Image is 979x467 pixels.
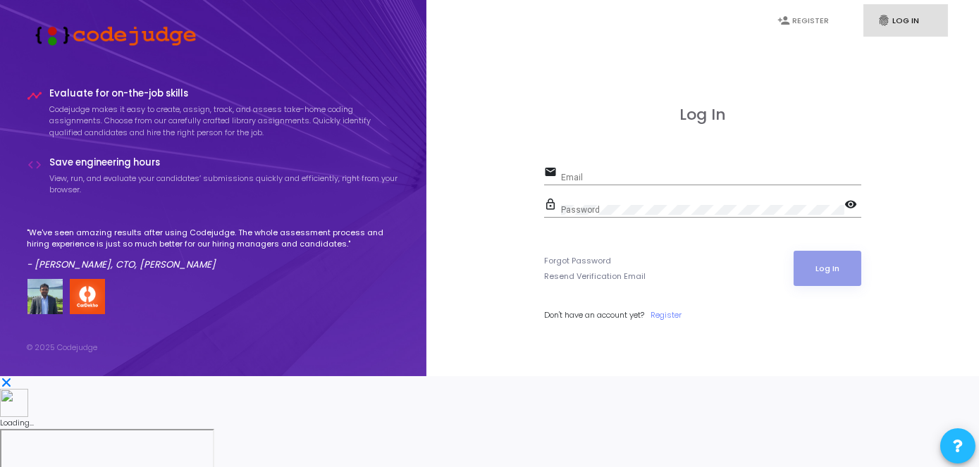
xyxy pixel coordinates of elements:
[763,4,848,37] a: person_addRegister
[27,342,98,354] div: © 2025 Codejudge
[651,309,682,321] a: Register
[50,157,400,168] h4: Save engineering hours
[27,157,43,173] i: code
[777,14,790,27] i: person_add
[544,197,561,214] mat-icon: lock_outline
[561,173,861,182] input: Email
[27,227,400,250] p: "We've seen amazing results after using Codejudge. The whole assessment process and hiring experi...
[878,14,890,27] i: fingerprint
[50,173,400,196] p: View, run, and evaluate your candidates’ submissions quickly and efficiently, right from your bro...
[70,279,105,314] img: company-logo
[27,258,216,271] em: - [PERSON_NAME], CTO, [PERSON_NAME]
[794,251,862,286] button: Log In
[544,309,644,320] span: Don't have an account yet?
[863,4,948,37] a: fingerprintLog In
[544,106,861,124] h3: Log In
[50,88,400,99] h4: Evaluate for on-the-job skills
[844,197,861,214] mat-icon: visibility
[544,255,611,267] a: Forgot Password
[50,104,400,139] p: Codejudge makes it easy to create, assign, track, and assess take-home coding assignments. Choose...
[27,88,43,104] i: timeline
[544,270,646,282] a: Resend Verification Email
[544,165,561,182] mat-icon: email
[27,279,63,314] img: user image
